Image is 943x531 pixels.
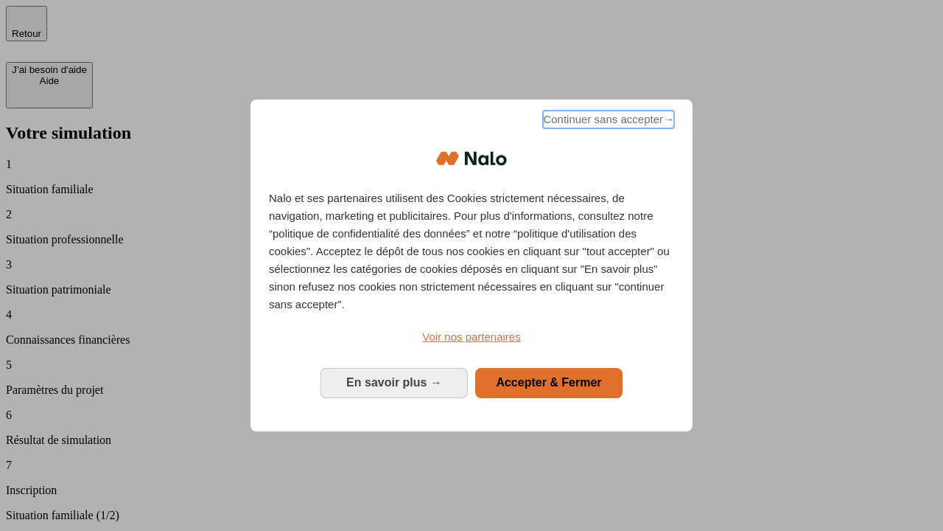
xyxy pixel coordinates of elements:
button: Accepter & Fermer: Accepter notre traitement des données et fermer [475,368,623,398]
span: Accepter & Fermer [496,376,601,389]
p: Nalo et ses partenaires utilisent des Cookies strictement nécessaires, de navigation, marketing e... [269,190,674,313]
span: Voir nos partenaires [422,330,520,343]
img: Logo [436,136,507,181]
span: En savoir plus → [346,376,442,389]
a: Voir nos partenaires [269,328,674,346]
button: En savoir plus: Configurer vos consentements [320,368,468,398]
div: Bienvenue chez Nalo Gestion du consentement [250,100,693,431]
span: Continuer sans accepter→ [543,111,674,128]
